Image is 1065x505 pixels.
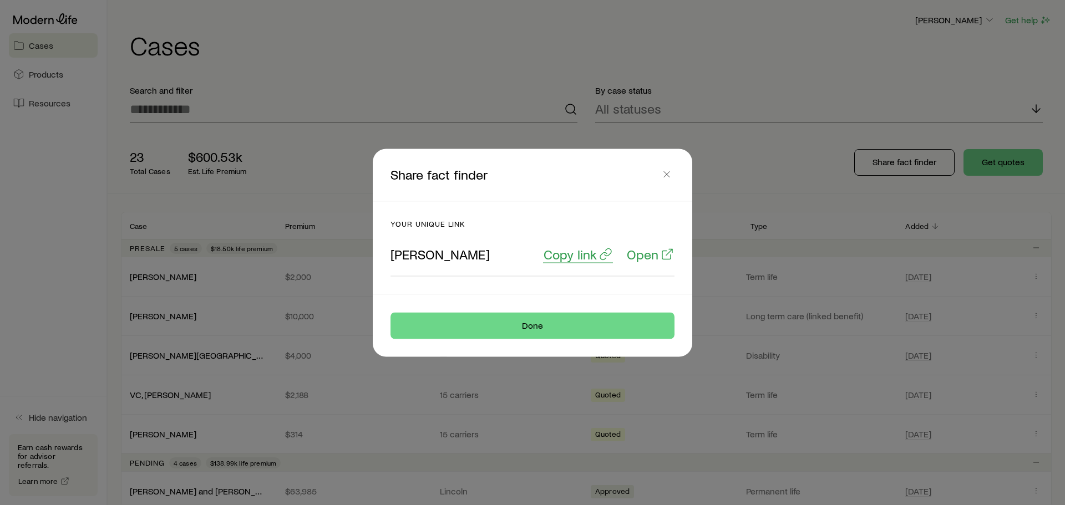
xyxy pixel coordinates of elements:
[390,219,674,228] p: Your unique link
[390,246,490,262] p: [PERSON_NAME]
[390,166,659,183] p: Share fact finder
[544,246,597,262] p: Copy link
[543,246,613,263] button: Copy link
[626,246,674,263] a: Open
[390,312,674,339] button: Done
[627,246,658,262] p: Open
